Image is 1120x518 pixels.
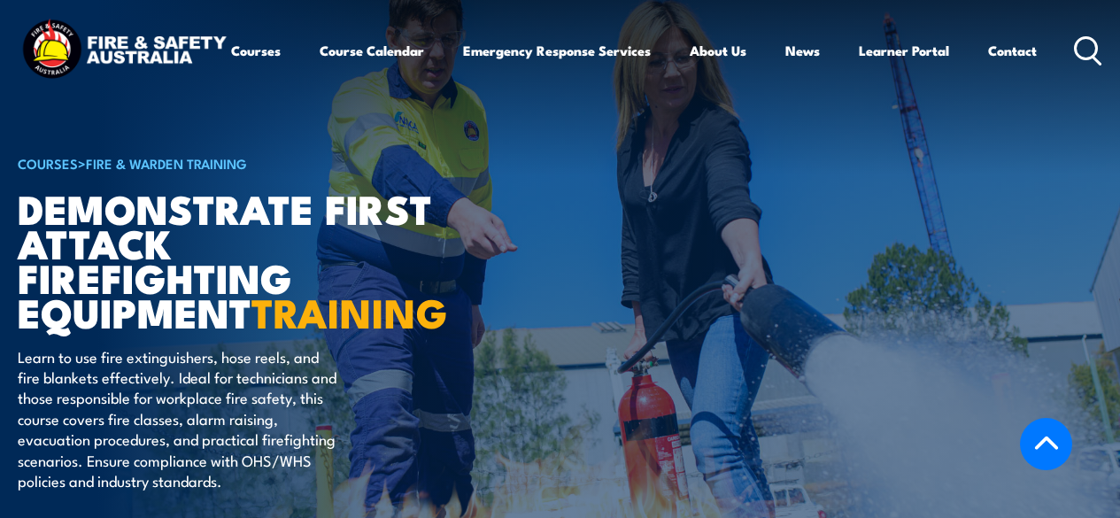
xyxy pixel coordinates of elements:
strong: TRAINING [251,281,448,342]
a: COURSES [18,153,78,173]
a: Contact [988,29,1037,72]
a: Fire & Warden Training [86,153,247,173]
a: Emergency Response Services [463,29,651,72]
h6: > [18,152,455,174]
a: Course Calendar [320,29,424,72]
a: About Us [690,29,746,72]
a: Learner Portal [859,29,949,72]
a: Courses [231,29,281,72]
p: Learn to use fire extinguishers, hose reels, and fire blankets effectively. Ideal for technicians... [18,346,341,491]
h1: Demonstrate First Attack Firefighting Equipment [18,190,455,329]
a: News [785,29,820,72]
